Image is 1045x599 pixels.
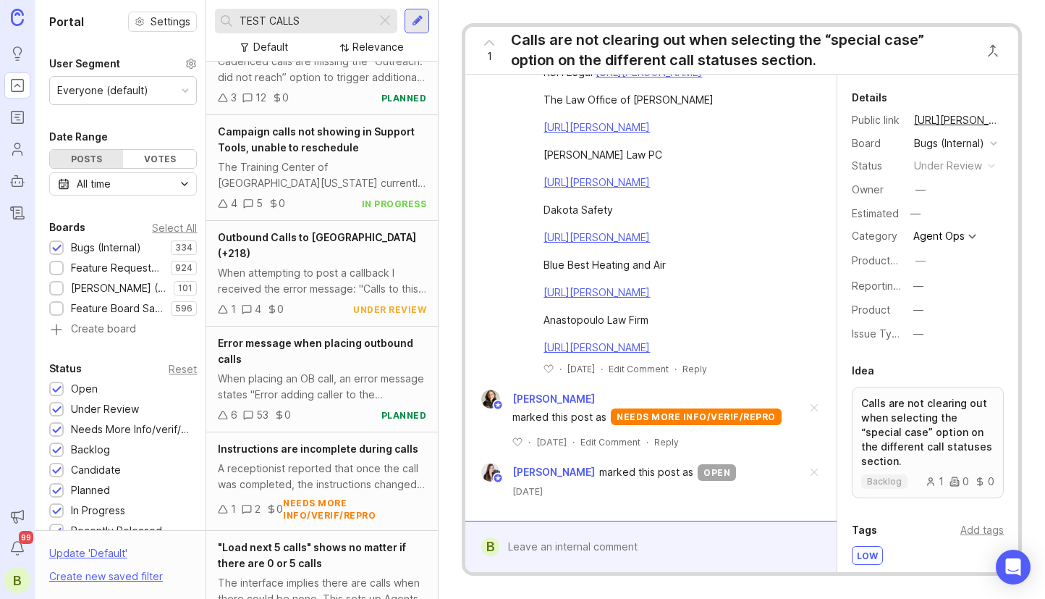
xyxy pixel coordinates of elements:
[151,14,190,29] span: Settings
[493,473,504,484] img: member badge
[975,477,994,487] div: 0
[218,541,406,569] span: "Load next 5 calls" shows no matter if there are 0 or 5 calls
[253,39,288,55] div: Default
[218,231,416,259] span: Outbound Calls to [GEOGRAPHIC_DATA] (+218)
[123,150,196,168] div: Votes
[543,176,650,188] a: [URL][PERSON_NAME]
[284,407,291,423] div: 0
[276,501,283,517] div: 0
[218,265,426,297] div: When attempting to post a callback I received the error message: "Calls to this country are not a...
[175,303,192,314] p: 596
[71,523,162,539] div: Recently Released
[867,476,902,487] p: backlog
[906,204,925,223] div: —
[71,482,110,498] div: Planned
[536,437,567,448] time: [DATE]
[71,503,125,519] div: In Progress
[926,477,944,487] div: 1
[512,485,806,498] time: [DATE]
[49,128,108,146] div: Date Range
[231,501,236,517] div: 1
[49,13,84,30] h1: Portal
[4,200,30,226] a: Changelog
[4,503,30,529] button: Announcements
[543,92,806,108] div: The Law Office of [PERSON_NAME]
[71,301,164,317] div: Feature Board Sandbox [DATE]
[852,112,902,128] div: Public link
[256,407,268,423] div: 53
[543,231,650,243] a: [URL][PERSON_NAME]
[128,12,197,32] button: Settings
[175,262,192,274] p: 924
[71,381,98,397] div: Open
[559,363,562,375] div: ·
[49,55,120,72] div: User Segment
[4,136,30,162] a: Users
[852,158,902,174] div: Status
[852,89,887,106] div: Details
[50,150,123,168] div: Posts
[852,362,874,380] div: Idea
[567,364,595,374] time: [DATE]
[71,422,190,437] div: Needs More Info/verif/repro
[852,135,902,151] div: Board
[71,401,139,417] div: Under Review
[173,178,196,190] svg: toggle icon
[580,436,640,448] div: Edit Comment
[11,9,24,25] img: Canny Home
[481,463,500,482] img: Kelsey Fisher
[282,90,289,106] div: 0
[71,260,164,276] div: Feature Requests (Internal)
[473,463,599,482] a: Kelsey Fisher[PERSON_NAME]
[913,326,923,342] div: —
[512,409,606,425] span: marked this post as
[852,303,890,316] label: Product
[949,477,969,487] div: 0
[4,104,30,130] a: Roadmaps
[960,522,1004,538] div: Add tags
[528,436,530,448] div: ·
[4,567,30,593] button: B
[674,363,677,375] div: ·
[996,550,1031,585] div: Open Intercom Messenger
[49,545,127,569] div: Update ' Default '
[481,390,500,409] img: Ysabelle Eugenio
[914,135,984,151] div: Bugs (Internal)
[175,242,192,254] p: 334
[511,30,971,70] div: Calls are not clearing out when selecting the “special case” option on the different call statuse...
[543,312,806,328] div: Anastopoulo Law Firm
[487,49,492,64] span: 1
[206,9,438,115] a: "Outreach: did not reach" option is missing for cadenced outbound callsCadenced calls are missing...
[654,436,679,448] div: Reply
[218,461,426,493] div: A receptionist reported that once the call was completed, the instructions changed and seemed to ...
[255,301,261,317] div: 4
[4,72,30,99] a: Portal
[169,365,197,373] div: Reset
[57,83,148,99] div: Everyone (default)
[152,224,197,232] div: Select All
[231,301,236,317] div: 1
[978,36,1007,65] button: Close button
[852,182,902,198] div: Owner
[49,569,163,585] div: Create new saved filter
[71,462,121,478] div: Candidate
[231,407,237,423] div: 6
[481,537,499,556] div: B
[218,125,415,154] span: Campaign calls not showing in Support Tools, unable to reschedule
[861,396,994,469] p: Calls are not clearing out when selecting the “special case” option on the different call statuse...
[473,390,599,409] a: Ysabelle Eugenio[PERSON_NAME]
[572,436,575,448] div: ·
[279,196,285,211] div: 0
[543,341,650,353] a: [URL][PERSON_NAME]
[543,257,806,273] div: Blue Best Heating and Air
[231,196,237,211] div: 4
[231,90,237,106] div: 3
[71,280,166,296] div: [PERSON_NAME] (Public)
[543,147,806,163] div: [PERSON_NAME] Law PC
[682,363,707,375] div: Reply
[352,39,404,55] div: Relevance
[4,168,30,194] a: Autopilot
[255,90,266,106] div: 12
[852,228,902,244] div: Category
